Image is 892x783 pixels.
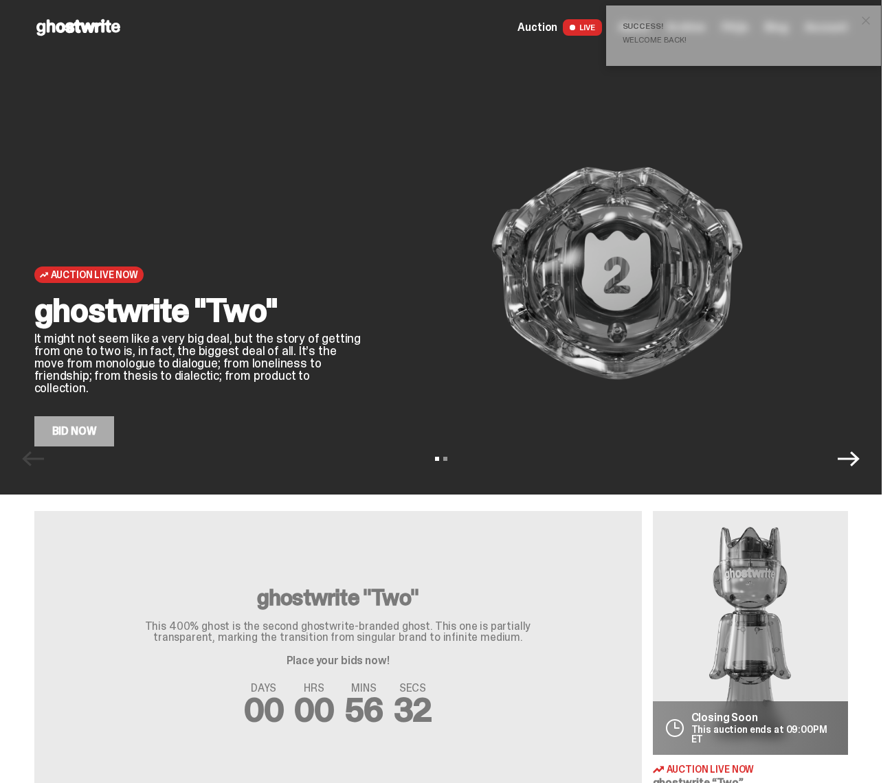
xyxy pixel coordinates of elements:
[118,587,558,609] h3: ghostwrite "Two"
[386,100,848,446] img: ghostwrite "Two"
[838,448,860,470] button: Next
[653,511,848,755] img: Two
[34,332,364,394] p: It might not seem like a very big deal, but the story of getting from one to two is, in fact, the...
[394,688,432,731] span: 32
[691,712,837,723] p: Closing Soon
[691,725,837,744] p: This auction ends at 09:00PM ET
[443,457,447,461] button: View slide 2
[517,19,601,36] a: Auction LIVE
[435,457,439,461] button: View slide 1
[623,36,854,44] div: Welcome back!
[345,683,383,694] span: MINS
[34,416,115,446] a: Bid Now
[34,294,364,327] h2: ghostwrite "Two"
[563,19,602,36] span: LIVE
[244,683,284,694] span: DAYS
[517,22,557,33] span: Auction
[854,8,878,33] button: close
[51,269,138,280] span: Auction Live Now
[244,688,284,731] span: 00
[294,688,334,731] span: 00
[667,764,755,774] span: Auction Live Now
[394,683,432,694] span: SECS
[345,688,383,731] span: 56
[118,621,558,643] p: This 400% ghost is the second ghostwrite-branded ghost. This one is partially transparent, markin...
[118,655,558,666] p: Place your bids now!
[623,22,854,30] div: Success!
[294,683,334,694] span: HRS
